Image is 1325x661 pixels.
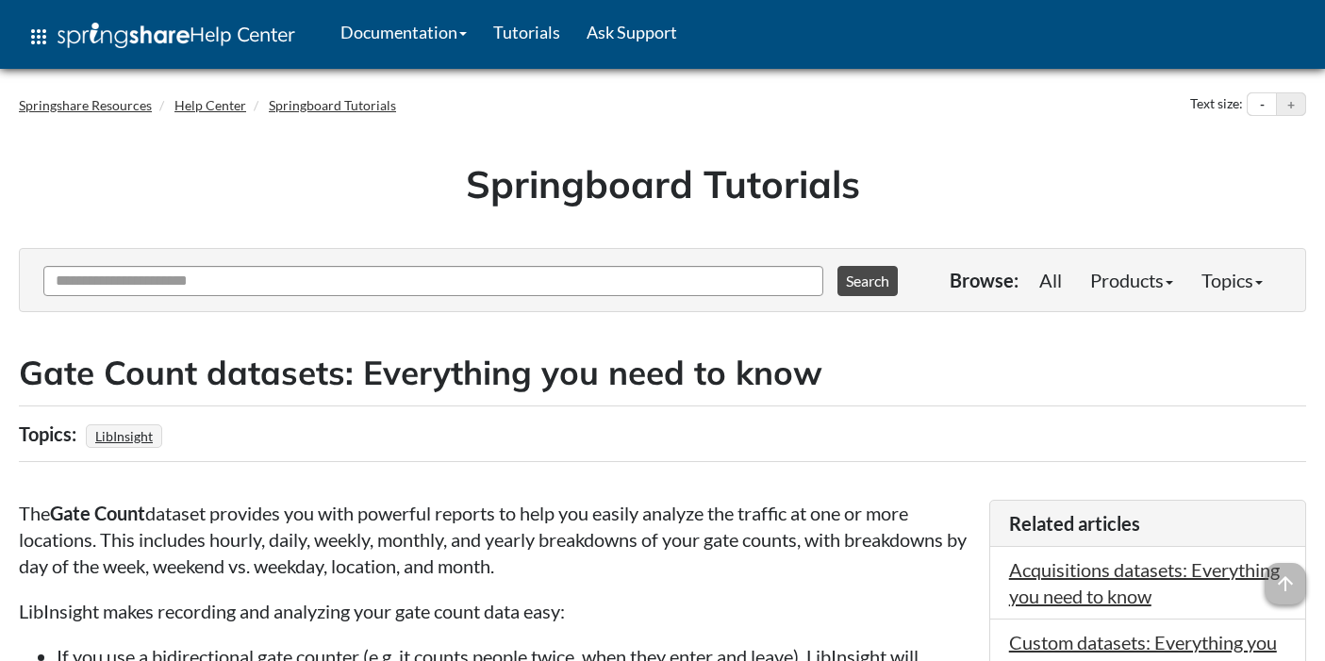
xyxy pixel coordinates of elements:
a: Ask Support [573,8,690,56]
a: Springboard Tutorials [269,97,396,113]
a: All [1025,261,1076,299]
div: Topics: [19,416,81,452]
button: Search [837,266,898,296]
a: Acquisitions datasets: Everything you need to know [1009,558,1280,607]
h2: Gate Count datasets: Everything you need to know [19,350,1306,396]
span: Related articles [1009,512,1140,535]
div: Text size: [1186,92,1247,117]
h1: Springboard Tutorials [33,157,1292,210]
strong: Gate Count [50,502,145,524]
a: arrow_upward [1265,565,1306,587]
a: Help Center [174,97,246,113]
a: Documentation [327,8,480,56]
p: The dataset provides you with powerful reports to help you easily analyze the traffic at one or m... [19,500,970,579]
span: apps [27,25,50,48]
a: apps Help Center [14,8,308,65]
span: Help Center [190,22,295,46]
p: LibInsight makes recording and analyzing your gate count data easy: [19,598,970,624]
span: arrow_upward [1265,563,1306,604]
a: Springshare Resources [19,97,152,113]
a: LibInsight [92,422,156,450]
img: Springshare [58,23,190,48]
button: Increase text size [1277,93,1305,116]
a: Products [1076,261,1187,299]
button: Decrease text size [1248,93,1276,116]
a: Topics [1187,261,1277,299]
p: Browse: [950,267,1019,293]
a: Tutorials [480,8,573,56]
